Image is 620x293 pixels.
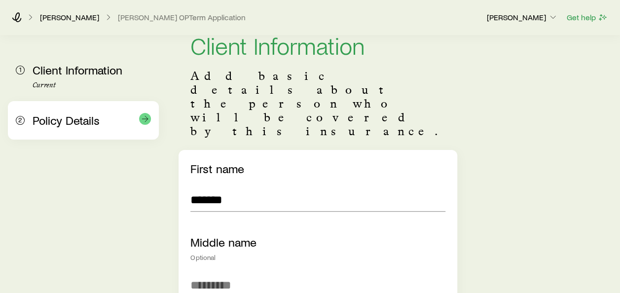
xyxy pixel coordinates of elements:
[566,12,608,23] button: Get help
[117,13,246,22] button: [PERSON_NAME] OPTerm Application
[486,12,558,24] button: [PERSON_NAME]
[16,66,25,74] span: 1
[39,13,100,22] a: [PERSON_NAME]
[190,69,445,138] p: Add basic details about the person who will be covered by this insurance.
[33,63,122,77] span: Client Information
[33,81,151,89] p: Current
[190,254,445,261] div: Optional
[16,116,25,125] span: 2
[33,113,100,127] span: Policy Details
[190,161,244,176] label: First name
[190,235,256,249] label: Middle name
[487,12,558,22] p: [PERSON_NAME]
[190,34,445,57] h2: Client Information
